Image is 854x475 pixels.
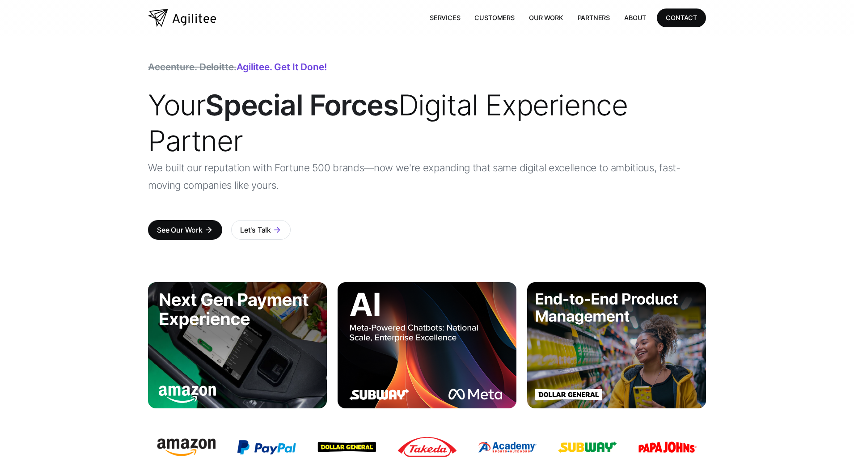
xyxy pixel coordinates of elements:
a: Our Work [522,8,571,27]
span: Accenture. Deloitte. [148,61,237,72]
div: See Our Work [157,224,203,236]
div: Let's Talk [240,224,271,236]
a: home [148,9,216,27]
a: Let's Talkarrow_forward [231,220,291,240]
a: Services [423,8,468,27]
a: About [617,8,653,27]
span: Your Digital Experience Partner [148,88,627,158]
p: We built our reputation with Fortune 500 brands—now we're expanding that same digital excellence ... [148,159,706,194]
div: CONTACT [666,12,697,23]
a: CONTACT [657,8,706,27]
div: arrow_forward [204,225,213,234]
a: See Our Workarrow_forward [148,220,222,240]
a: Partners [571,8,617,27]
div: Agilitee. Get it done! [148,63,327,72]
a: Customers [467,8,521,27]
strong: Special Forces [205,88,398,122]
div: arrow_forward [273,225,282,234]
